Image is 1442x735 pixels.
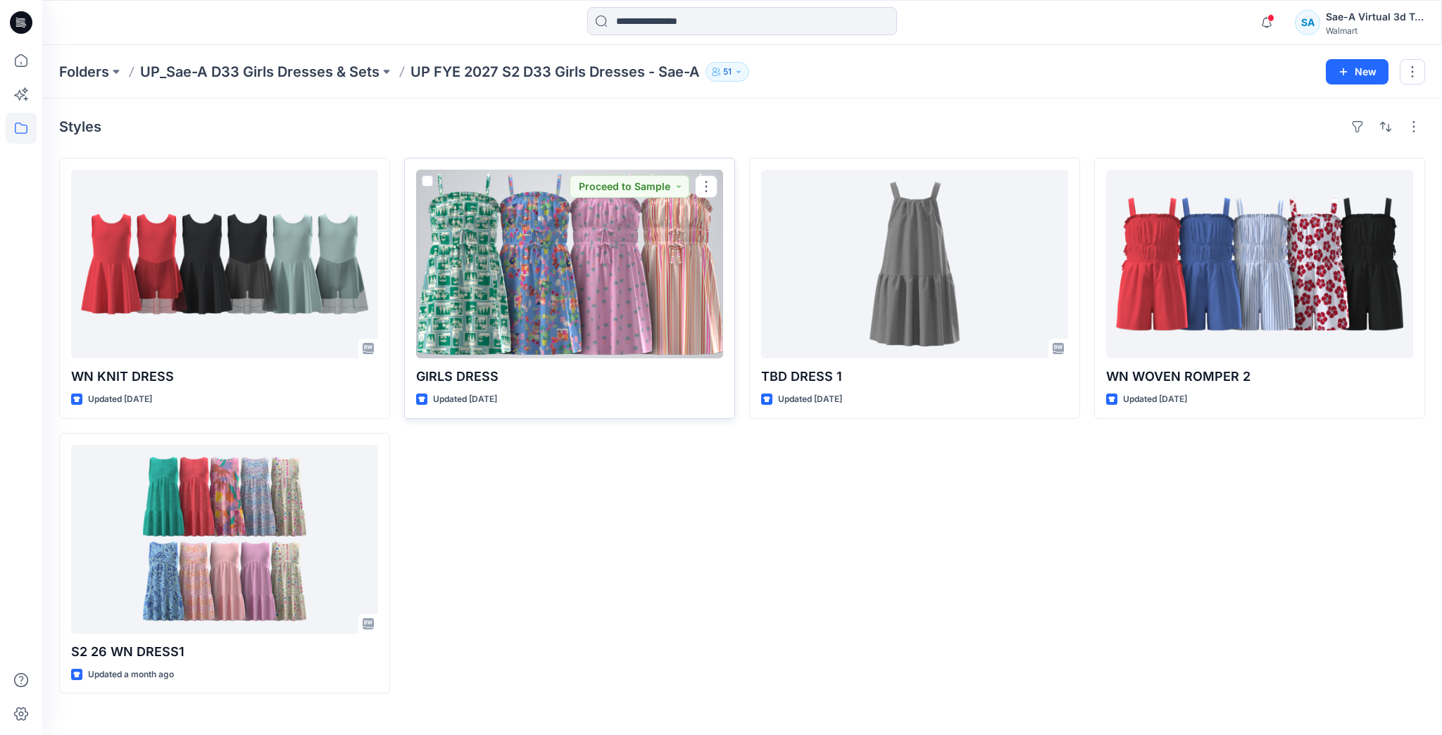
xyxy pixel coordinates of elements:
p: Updated [DATE] [433,392,497,407]
p: GIRLS DRESS [416,367,723,387]
a: Folders [59,62,109,82]
p: Updated [DATE] [88,392,152,407]
h4: Styles [59,118,101,135]
a: WN KNIT DRESS [71,170,378,358]
div: Sae-A Virtual 3d Team [1326,8,1424,25]
div: SA [1295,10,1320,35]
a: GIRLS DRESS [416,170,723,358]
p: 51 [723,64,732,80]
a: TBD DRESS 1 [761,170,1068,358]
p: Updated [DATE] [778,392,842,407]
p: Updated a month ago [88,667,174,682]
p: S2 26 WN DRESS1 [71,642,378,662]
p: Updated [DATE] [1123,392,1187,407]
a: WN WOVEN ROMPER 2 [1106,170,1413,358]
button: 51 [706,62,749,82]
p: UP FYE 2027 S2 D33 Girls Dresses - Sae-A [410,62,700,82]
button: New [1326,59,1388,84]
a: S2 26 WN DRESS1 [71,445,378,634]
p: TBD DRESS 1 [761,367,1068,387]
div: Walmart [1326,25,1424,36]
a: UP_Sae-A D33 Girls Dresses & Sets [140,62,380,82]
p: WN KNIT DRESS [71,367,378,387]
p: WN WOVEN ROMPER 2 [1106,367,1413,387]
